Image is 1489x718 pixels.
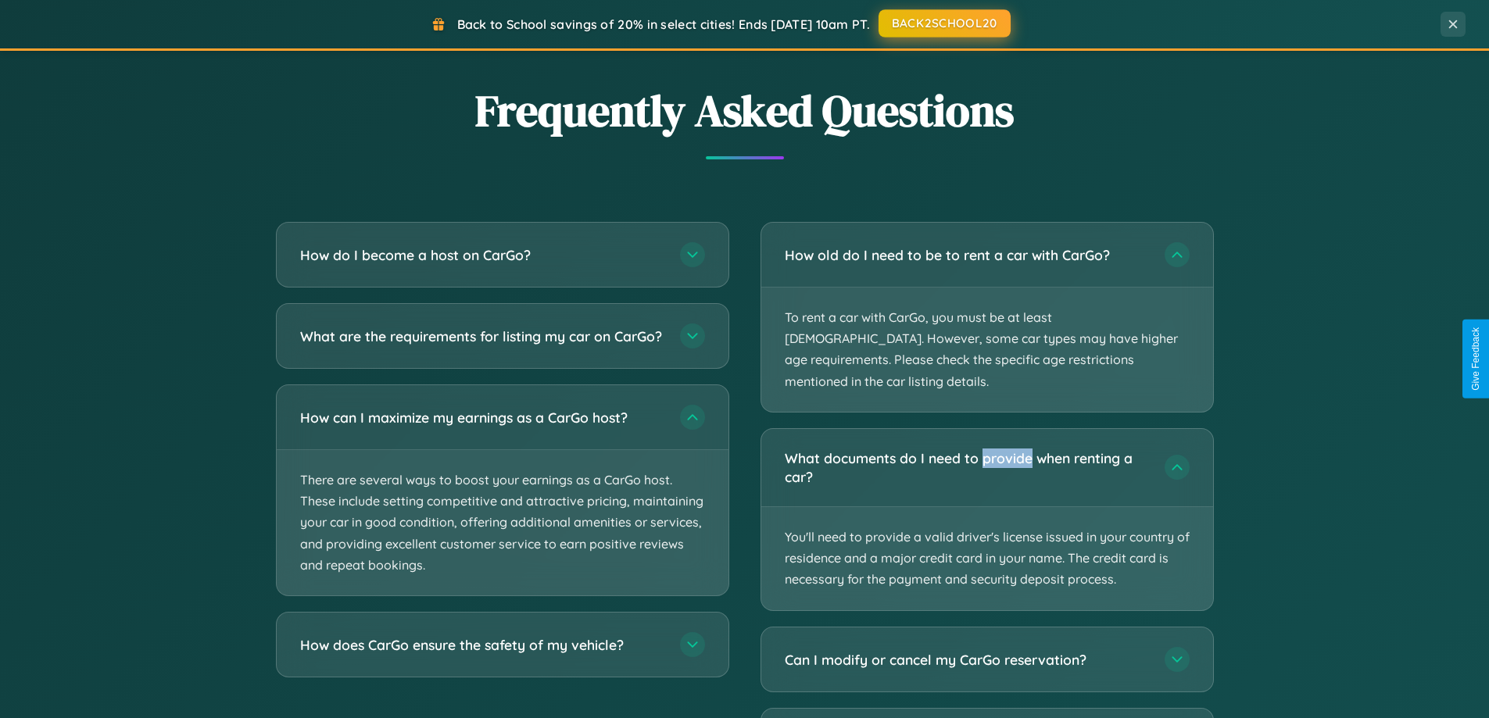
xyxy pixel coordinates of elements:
h3: How old do I need to be to rent a car with CarGo? [785,245,1149,265]
p: There are several ways to boost your earnings as a CarGo host. These include setting competitive ... [277,450,728,595]
div: Give Feedback [1470,327,1481,391]
p: To rent a car with CarGo, you must be at least [DEMOGRAPHIC_DATA]. However, some car types may ha... [761,288,1213,412]
h3: What documents do I need to provide when renting a car? [785,448,1149,487]
h3: How can I maximize my earnings as a CarGo host? [300,408,664,427]
button: BACK2SCHOOL20 [879,9,1011,38]
h3: Can I modify or cancel my CarGo reservation? [785,649,1149,669]
h3: What are the requirements for listing my car on CarGo? [300,327,664,346]
p: You'll need to provide a valid driver's license issued in your country of residence and a major c... [761,507,1213,610]
span: Back to School savings of 20% in select cities! Ends [DATE] 10am PT. [457,16,870,32]
h3: How do I become a host on CarGo? [300,245,664,265]
h2: Frequently Asked Questions [276,80,1214,141]
h3: How does CarGo ensure the safety of my vehicle? [300,635,664,655]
